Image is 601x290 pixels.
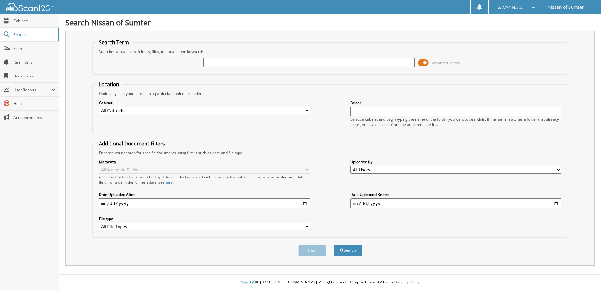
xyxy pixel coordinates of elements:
label: Cabinet [99,100,310,105]
div: Enhance your search for specific documents using filters such as date and file type. [96,150,565,156]
span: Search [13,32,55,37]
span: Scan123 [241,279,256,285]
div: Optionally limit your search to a particular cabinet or folder [96,91,565,96]
div: © [DATE]-[DATE] [DOMAIN_NAME]. All rights reserved | appg01-scan123-com | [59,275,601,290]
label: Uploaded By [350,159,561,165]
span: Nissan of Sumter [547,5,584,9]
legend: Additional Document Filters [96,140,168,147]
label: Folder [350,100,561,105]
label: File type [99,216,310,221]
span: Reminders [13,60,56,65]
input: end [350,198,561,208]
input: start [99,198,310,208]
button: Clear [298,245,326,256]
iframe: Chat Widget [570,260,601,290]
legend: Location [96,81,122,88]
legend: Search Term [96,39,132,46]
a: here [165,180,173,185]
span: User Reports [13,87,51,92]
span: Bookmarks [13,73,56,79]
div: All metadata fields are searched by default. Select a cabinet with metadata to enable filtering b... [99,174,310,185]
label: Date Uploaded Before [350,192,561,197]
label: Date Uploaded After [99,192,310,197]
h1: Search Nissan of Sumter [65,17,595,28]
div: Searches all cabinets, folders, files, metadata, and keywords [96,49,565,54]
span: SAVANNA S. [498,5,523,9]
span: Help [13,101,56,106]
a: Privacy Policy [396,279,419,285]
button: Search [334,245,362,256]
span: Cabinets [13,18,56,24]
span: Announcements [13,115,56,120]
span: Scan [13,46,56,51]
div: Select a cabinet and begin typing the name of the folder you want to search in. If the name match... [350,117,561,127]
span: Advanced Search [432,61,460,65]
label: Metadata [99,159,310,165]
img: scan123-logo-white.svg [6,3,53,11]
